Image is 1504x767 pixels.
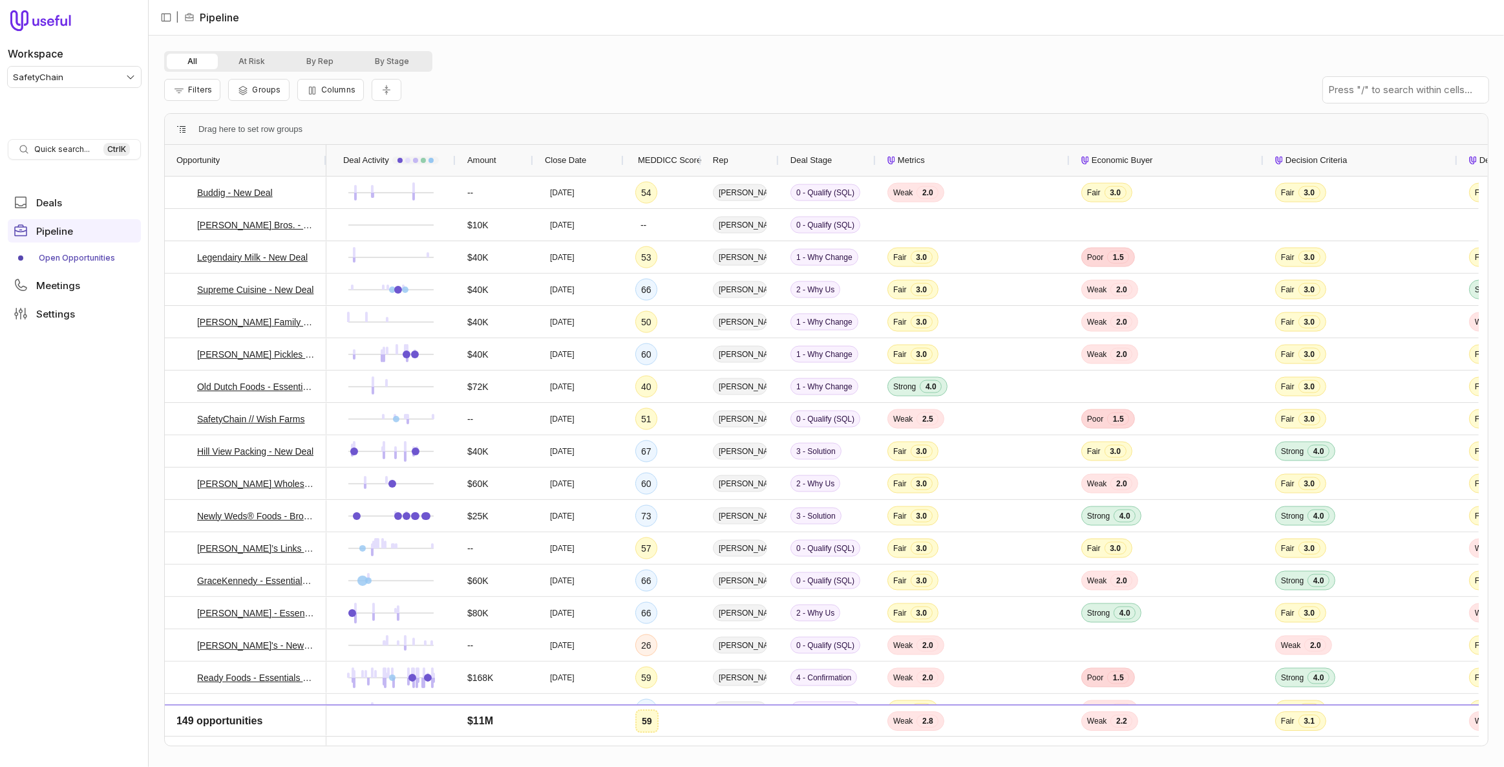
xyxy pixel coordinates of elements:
[167,54,218,69] button: All
[790,508,842,524] span: 3 - Solution
[1087,349,1107,360] span: Weak
[1281,252,1295,263] span: Fair
[550,382,575,392] time: [DATE]
[1298,413,1320,426] span: 3.0
[550,576,575,586] time: [DATE]
[321,85,355,94] span: Columns
[550,252,575,263] time: [DATE]
[1298,380,1320,393] span: 3.0
[713,443,767,460] span: [PERSON_NAME]
[1281,446,1304,457] span: Strong
[1087,414,1103,424] span: Poor
[641,508,651,524] div: 73
[1105,542,1127,555] span: 3.0
[790,443,842,460] span: 3 - Solution
[218,54,286,69] button: At Risk
[184,10,239,25] li: Pipeline
[197,735,310,750] a: Bay State Milling - Essential
[550,188,575,198] time: [DATE]
[1281,285,1295,295] span: Fair
[790,184,860,201] span: 0 - Qualify (SQL)
[1110,477,1132,490] span: 2.0
[550,511,575,521] time: [DATE]
[1298,348,1320,361] span: 3.0
[790,378,858,395] span: 1 - Why Change
[550,317,575,327] time: [DATE]
[1475,285,1498,295] span: Strong
[893,446,907,457] span: Fair
[1281,640,1300,651] span: Weak
[36,226,73,236] span: Pipeline
[641,282,651,297] div: 66
[916,639,938,652] span: 2.0
[467,476,489,492] span: $60K
[1087,317,1107,327] span: Weak
[1475,608,1494,618] span: Weak
[713,605,767,621] span: [PERSON_NAME]
[1110,704,1132,717] span: 2.0
[467,250,489,265] span: $40K
[893,414,913,424] span: Weak
[1323,77,1488,103] input: Press "/" to search within cells...
[8,219,141,243] a: Pipeline
[1281,543,1295,554] span: Fair
[197,250,308,265] a: Legendairy Milk - New Deal
[887,145,1058,176] div: Metrics
[467,411,473,427] span: --
[197,314,315,330] a: [PERSON_NAME] Family Creamery - New Deal
[790,734,840,751] span: 2 - Why Us
[713,734,767,751] span: [PERSON_NAME]
[1107,251,1129,264] span: 1.5
[893,285,907,295] span: Fair
[197,444,313,459] a: Hill View Packing - New Deal
[713,702,767,718] span: [PERSON_NAME]
[1298,542,1320,555] span: 3.0
[1304,639,1326,652] span: 2.0
[641,541,651,556] div: 57
[176,153,220,168] span: Opportunity
[713,669,767,686] span: [PERSON_NAME]
[467,153,496,168] span: Amount
[467,605,489,621] span: $80K
[467,573,489,589] span: $60K
[1475,382,1488,392] span: Fair
[1275,145,1446,176] div: Decision Criteria
[893,576,907,586] span: Fair
[713,508,767,524] span: [PERSON_NAME]
[1092,153,1153,168] span: Economic Buyer
[1281,705,1295,715] span: Fair
[297,79,364,101] button: Columns
[252,85,281,94] span: Groups
[1298,186,1320,199] span: 3.0
[635,145,690,176] div: MEDDICC Score
[893,705,907,715] span: Fair
[467,541,473,556] span: --
[197,541,315,556] a: [PERSON_NAME]’s Links - Essentials
[1087,705,1107,715] span: Weak
[790,249,858,266] span: 1 - Why Change
[790,411,860,427] span: 0 - Qualify (SQL)
[790,217,860,233] span: 0 - Qualify (SQL)
[8,248,141,268] div: Pipeline submenu
[790,637,860,654] span: 0 - Qualify (SQL)
[1087,285,1107,295] span: Weak
[34,144,90,155] span: Quick search...
[197,282,314,297] a: Supreme Cuisine - New Deal
[641,250,651,265] div: 53
[1087,252,1103,263] span: Poor
[713,637,767,654] span: [PERSON_NAME]
[641,670,651,686] div: 59
[1107,671,1129,684] span: 1.5
[713,346,767,363] span: [PERSON_NAME]
[641,702,651,718] div: 60
[1087,479,1107,489] span: Weak
[1105,186,1127,199] span: 3.0
[898,153,925,168] span: Metrics
[911,736,933,749] span: 3.0
[550,446,575,457] time: [DATE]
[467,282,489,297] span: $40K
[638,153,701,168] span: MEDDICC Score
[1475,317,1494,327] span: Weak
[467,702,473,718] span: --
[343,153,389,168] span: Deal Activity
